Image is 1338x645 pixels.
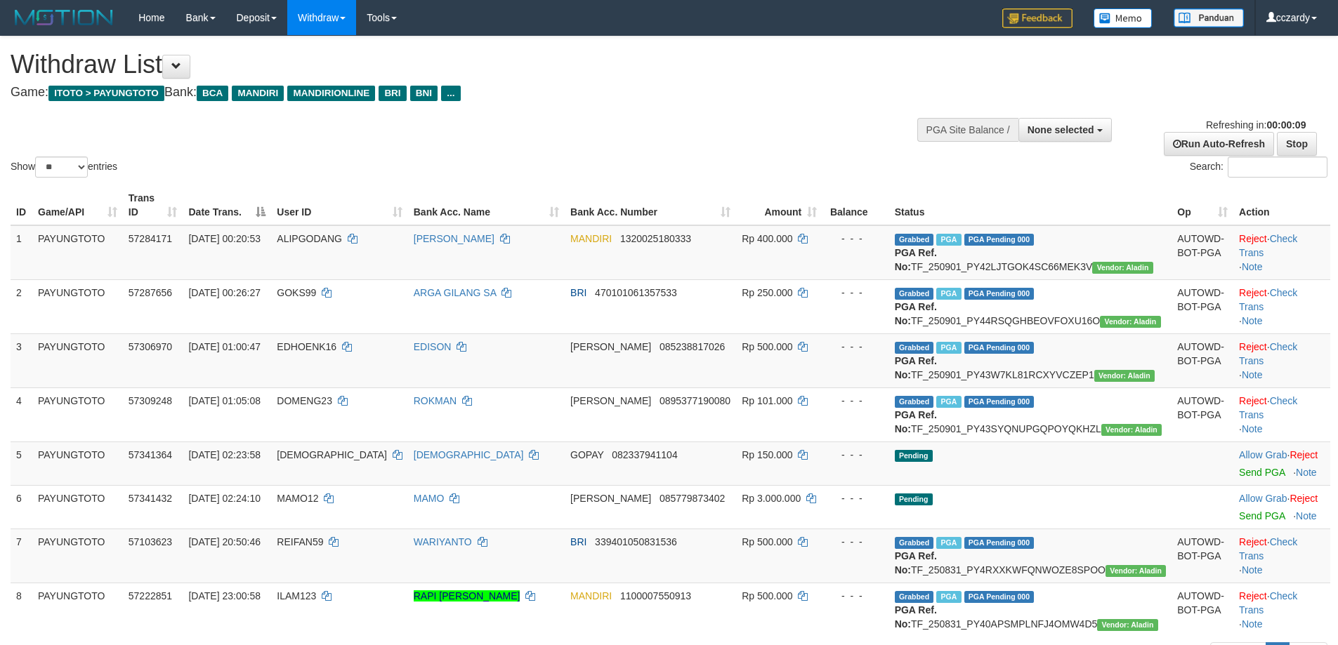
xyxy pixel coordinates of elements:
td: 8 [11,583,32,637]
td: · · [1233,279,1330,333]
td: PAYUNGTOTO [32,485,123,528]
span: ALIPGODANG [277,233,342,244]
span: Copy 1100007550913 to clipboard [620,590,691,601]
span: 57341364 [129,449,172,460]
b: PGA Ref. No: [895,550,937,576]
span: Rp 3.000.000 [742,493,801,504]
h1: Withdraw List [11,51,878,79]
td: AUTOWD-BOT-PGA [1172,333,1233,387]
th: User ID: activate to sort column ascending [271,185,407,225]
td: TF_250901_PY43W7KL81RCXYVCZEP1 [889,333,1172,387]
a: EDISON [414,341,452,352]
td: · · [1233,528,1330,583]
th: Bank Acc. Number: activate to sort column ascending [565,185,736,225]
span: [DATE] 20:50:46 [188,536,260,547]
select: Showentries [35,157,88,178]
span: Rp 250.000 [742,287,792,298]
a: Stop [1277,132,1317,156]
td: PAYUNGTOTO [32,387,123,441]
td: · [1233,485,1330,528]
span: Rp 101.000 [742,395,792,406]
th: Game/API: activate to sort column ascending [32,185,123,225]
td: 7 [11,528,32,583]
a: Note [1296,467,1317,478]
div: - - - [828,589,883,603]
span: 57222851 [129,590,172,601]
a: Allow Grab [1239,449,1287,460]
span: [DATE] 23:00:58 [188,590,260,601]
td: AUTOWD-BOT-PGA [1172,583,1233,637]
div: - - - [828,286,883,300]
span: [DATE] 02:23:58 [188,449,260,460]
a: Allow Grab [1239,493,1287,504]
span: MANDIRIONLINE [287,86,375,101]
span: 57341432 [129,493,172,504]
td: PAYUNGTOTO [32,279,123,333]
td: AUTOWD-BOT-PGA [1172,225,1233,280]
a: [DEMOGRAPHIC_DATA] [414,449,524,460]
a: Note [1296,510,1317,521]
span: PGA Pending [964,288,1035,300]
span: MANDIRI [232,86,284,101]
label: Show entries [11,157,117,178]
span: [DATE] 00:26:27 [188,287,260,298]
td: · · [1233,225,1330,280]
span: Vendor URL: https://payment4.1velocity.biz [1106,565,1166,577]
b: PGA Ref. No: [895,301,937,326]
td: 5 [11,441,32,485]
span: MAMO12 [277,493,318,504]
span: GOPAY [570,449,603,460]
span: 57309248 [129,395,172,406]
a: RAPI [PERSON_NAME] [414,590,520,601]
button: None selected [1018,118,1112,142]
span: Vendor URL: https://payment4.1velocity.biz [1101,424,1162,436]
td: 2 [11,279,32,333]
span: [DATE] 01:05:08 [188,395,260,406]
span: [DEMOGRAPHIC_DATA] [277,449,387,460]
td: AUTOWD-BOT-PGA [1172,387,1233,441]
span: MANDIRI [570,233,612,244]
span: Grabbed [895,396,934,408]
a: Reject [1239,590,1267,601]
span: Vendor URL: https://payment4.1velocity.biz [1100,316,1160,328]
span: Marked by cczlie [936,234,961,246]
span: Marked by cczlie [936,591,961,603]
th: Balance [822,185,888,225]
span: Refreshing in: [1206,119,1306,131]
span: BRI [570,287,586,298]
div: - - - [828,535,883,549]
td: · · [1233,583,1330,637]
span: 57306970 [129,341,172,352]
th: Date Trans.: activate to sort column descending [183,185,271,225]
span: PGA Pending [964,342,1035,354]
a: Note [1242,261,1263,272]
b: PGA Ref. No: [895,355,937,380]
h4: Game: Bank: [11,86,878,100]
span: Rp 500.000 [742,590,792,601]
a: Check Trans [1239,590,1297,616]
span: Copy 085779873402 to clipboard [660,493,725,504]
a: Check Trans [1239,341,1297,366]
span: GOKS99 [277,287,316,298]
a: Note [1242,369,1263,380]
td: · · [1233,333,1330,387]
a: ROKMAN [414,395,457,406]
span: · [1239,493,1290,504]
span: [DATE] 02:24:10 [188,493,260,504]
span: DOMENG23 [277,395,332,406]
div: - - - [828,232,883,246]
div: - - - [828,491,883,505]
span: Pending [895,493,933,505]
span: Pending [895,450,933,462]
div: - - - [828,448,883,462]
a: WARIYANTO [414,536,472,547]
span: Grabbed [895,234,934,246]
span: [PERSON_NAME] [570,341,651,352]
th: ID [11,185,32,225]
span: · [1239,449,1290,460]
span: Copy 470101061357533 to clipboard [595,287,677,298]
span: [DATE] 00:20:53 [188,233,260,244]
a: Note [1242,618,1263,630]
a: [PERSON_NAME] [414,233,494,244]
a: Reject [1239,287,1267,298]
